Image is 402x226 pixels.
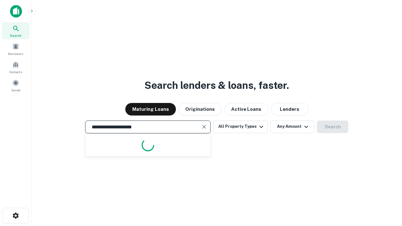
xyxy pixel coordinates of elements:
[2,22,30,39] a: Search
[371,176,402,206] iframe: Chat Widget
[271,103,308,116] button: Lenders
[2,40,30,57] a: Borrowers
[8,51,23,56] span: Borrowers
[144,78,289,93] h3: Search lenders & loans, faster.
[178,103,222,116] button: Originations
[270,121,314,133] button: Any Amount
[224,103,268,116] button: Active Loans
[10,33,21,38] span: Search
[11,88,20,93] span: Saved
[2,59,30,76] a: Contacts
[2,77,30,94] a: Saved
[9,69,22,74] span: Contacts
[125,103,176,116] button: Maturing Loans
[10,5,22,18] img: capitalize-icon.png
[200,122,209,131] button: Clear
[213,121,268,133] button: All Property Types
